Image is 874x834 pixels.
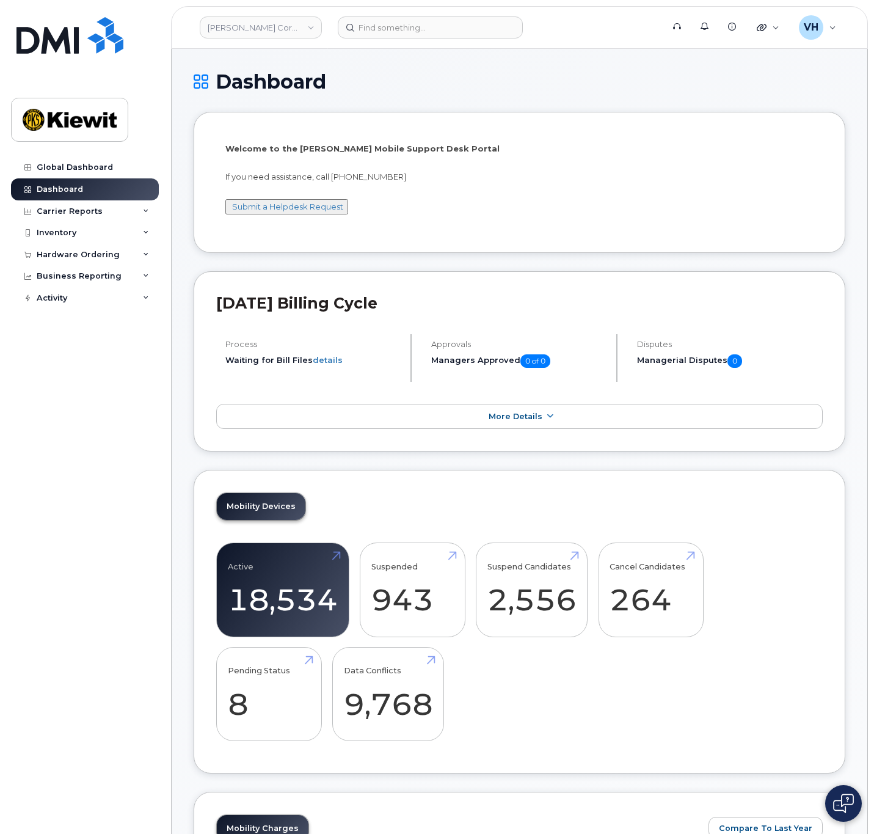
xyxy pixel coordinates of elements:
[637,354,823,368] h5: Managerial Disputes
[833,794,854,813] img: Open chat
[719,822,812,834] span: Compare To Last Year
[228,654,310,734] a: Pending Status 8
[610,550,692,631] a: Cancel Candidates 264
[431,340,606,349] h4: Approvals
[232,202,343,211] a: Submit a Helpdesk Request
[216,294,823,312] h2: [DATE] Billing Cycle
[727,354,742,368] span: 0
[225,143,814,155] p: Welcome to the [PERSON_NAME] Mobile Support Desk Portal
[228,550,338,631] a: Active 18,534
[225,354,400,366] li: Waiting for Bill Files
[637,340,823,349] h4: Disputes
[489,412,542,421] span: More Details
[431,354,606,368] h5: Managers Approved
[225,340,400,349] h4: Process
[520,354,550,368] span: 0 of 0
[225,171,814,183] p: If you need assistance, call [PHONE_NUMBER]
[217,493,305,520] a: Mobility Devices
[344,654,433,734] a: Data Conflicts 9,768
[371,550,454,631] a: Suspended 943
[194,71,845,92] h1: Dashboard
[225,199,348,214] button: Submit a Helpdesk Request
[313,355,343,365] a: details
[487,550,577,631] a: Suspend Candidates 2,556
